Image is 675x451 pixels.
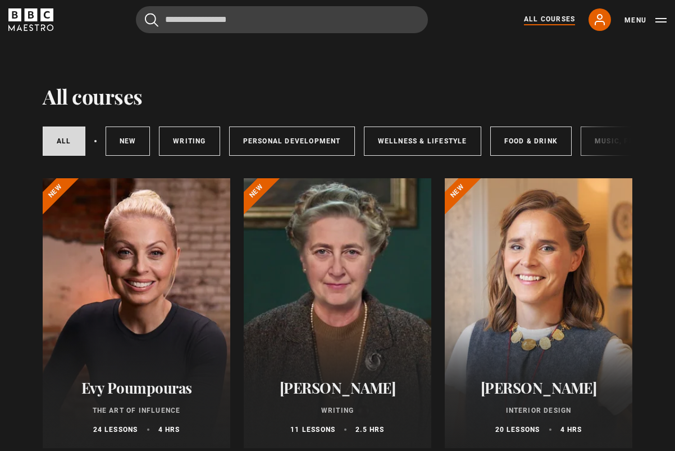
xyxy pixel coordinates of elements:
h1: All courses [43,84,143,108]
h2: [PERSON_NAME] [458,379,619,396]
h2: Evy Poumpouras [56,379,217,396]
p: 24 lessons [93,425,138,435]
p: 2.5 hrs [355,425,384,435]
p: 4 hrs [158,425,180,435]
a: Personal Development [229,127,355,156]
a: Evy Poumpouras The Art of Influence 24 lessons 4 hrs New [43,178,230,448]
a: Wellness & Lifestyle [364,127,481,156]
h2: [PERSON_NAME] [257,379,418,396]
svg: BBC Maestro [8,8,53,31]
button: Toggle navigation [624,15,667,26]
p: 11 lessons [290,425,335,435]
a: All [43,127,85,156]
a: Writing [159,127,220,156]
p: Writing [257,405,418,416]
p: Interior Design [458,405,619,416]
p: The Art of Influence [56,405,217,416]
button: Submit the search query [145,13,158,27]
a: All Courses [524,14,575,25]
p: 4 hrs [560,425,582,435]
a: New [106,127,150,156]
a: [PERSON_NAME] Writing 11 lessons 2.5 hrs New [244,178,431,448]
a: Food & Drink [490,127,572,156]
p: 20 lessons [495,425,540,435]
a: [PERSON_NAME] Interior Design 20 lessons 4 hrs New [445,178,632,448]
input: Search [136,6,428,33]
